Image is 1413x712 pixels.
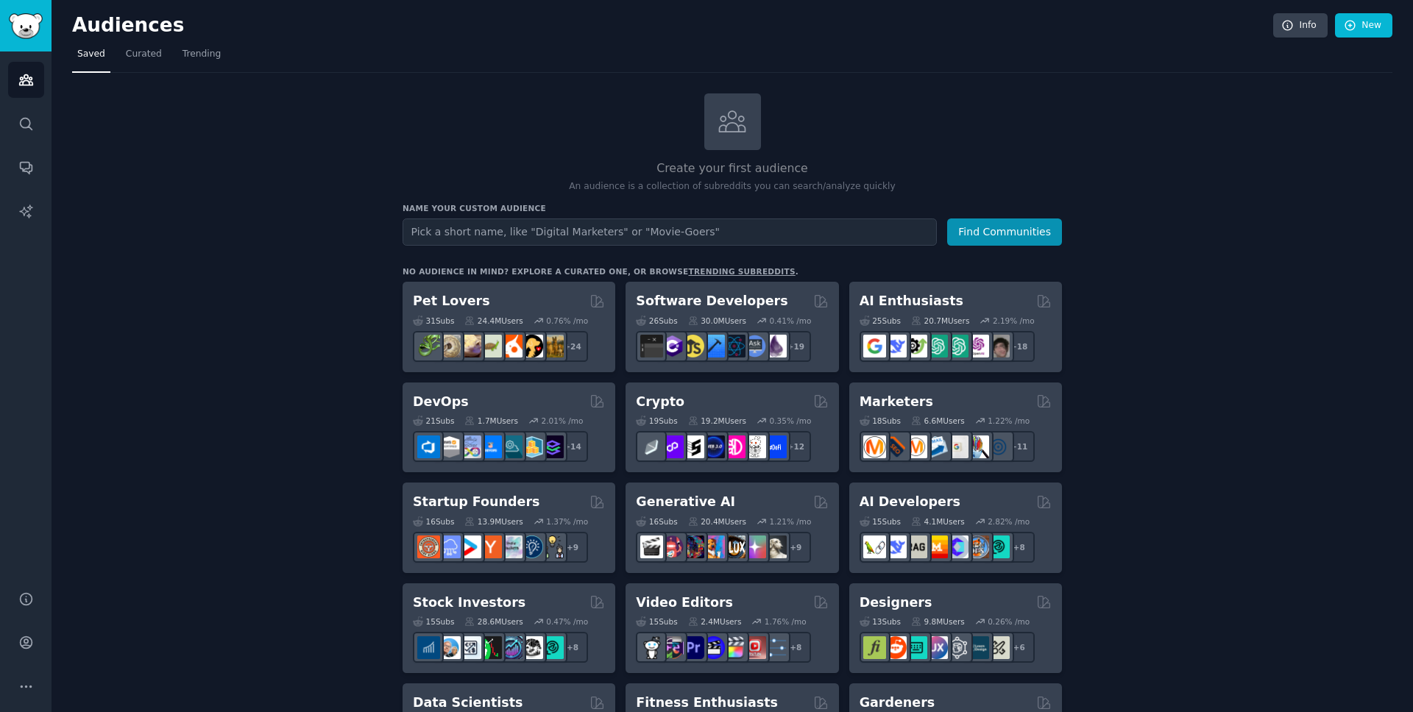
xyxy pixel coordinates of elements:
img: CryptoNews [743,435,766,458]
img: editors [661,636,684,659]
div: 1.21 % /mo [770,516,812,527]
img: sdforall [702,535,725,558]
a: trending subreddits [688,267,795,276]
img: SaaS [438,535,461,558]
img: gopro [640,636,663,659]
img: MarketingResearch [966,435,989,458]
img: 0xPolygon [661,435,684,458]
div: 15 Sub s [860,516,901,527]
div: + 11 [1004,431,1035,462]
h2: Create your first audience [403,160,1062,178]
img: finalcutpro [723,636,746,659]
div: + 8 [1004,532,1035,563]
div: 24.4M Users [464,316,523,326]
h2: Generative AI [636,493,735,511]
div: 18 Sub s [860,416,901,426]
div: 20.4M Users [688,516,746,527]
img: learnjavascript [681,335,704,357]
h2: Software Developers [636,292,787,310]
img: cockatiel [500,335,523,357]
img: startup [458,535,481,558]
img: Emailmarketing [925,435,948,458]
div: 0.41 % /mo [770,316,812,326]
img: iOSProgramming [702,335,725,357]
img: EntrepreneurRideAlong [417,535,440,558]
div: 1.76 % /mo [765,616,807,627]
img: ballpython [438,335,461,357]
img: csharp [661,335,684,357]
img: software [640,335,663,357]
img: ycombinator [479,535,502,558]
div: 1.37 % /mo [546,516,588,527]
span: Curated [126,48,162,61]
img: OpenSourceAI [946,535,968,558]
div: 4.1M Users [911,516,965,527]
img: DeepSeek [884,335,907,357]
img: bigseo [884,435,907,458]
div: 1.22 % /mo [988,416,1030,426]
div: + 18 [1004,331,1035,362]
h2: Startup Founders [413,493,539,511]
div: 25 Sub s [860,316,901,326]
img: chatgpt_promptDesign [925,335,948,357]
h2: Stock Investors [413,594,525,612]
img: Docker_DevOps [458,435,481,458]
img: leopardgeckos [458,335,481,357]
div: 6.6M Users [911,416,965,426]
div: 16 Sub s [413,516,454,527]
img: dalle2 [661,535,684,558]
h2: Fitness Enthusiasts [636,694,778,712]
img: azuredevops [417,435,440,458]
img: UXDesign [925,636,948,659]
img: Forex [458,636,481,659]
img: PetAdvice [520,335,543,357]
h2: Data Scientists [413,694,523,712]
div: 2.4M Users [688,616,742,627]
div: 2.19 % /mo [993,316,1035,326]
img: herpetology [417,335,440,357]
h2: Audiences [72,14,1273,38]
h2: DevOps [413,393,469,411]
div: 15 Sub s [636,616,677,627]
div: 21 Sub s [413,416,454,426]
div: 16 Sub s [636,516,677,527]
img: turtle [479,335,502,357]
div: + 8 [780,632,811,663]
img: AskMarketing [904,435,927,458]
img: aivideo [640,535,663,558]
div: + 19 [780,331,811,362]
img: Entrepreneurship [520,535,543,558]
img: DeepSeek [884,535,907,558]
div: + 8 [557,632,588,663]
img: chatgpt_prompts_ [946,335,968,357]
img: GoogleGeminiAI [863,335,886,357]
img: llmops [966,535,989,558]
img: starryai [743,535,766,558]
img: technicalanalysis [541,636,564,659]
div: 30.0M Users [688,316,746,326]
img: PlatformEngineers [541,435,564,458]
img: UI_Design [904,636,927,659]
img: defiblockchain [723,435,746,458]
div: 0.76 % /mo [546,316,588,326]
div: + 12 [780,431,811,462]
div: 9.8M Users [911,616,965,627]
h2: Gardeners [860,694,935,712]
img: web3 [702,435,725,458]
img: content_marketing [863,435,886,458]
img: premiere [681,636,704,659]
a: Saved [72,43,110,73]
div: + 9 [557,532,588,563]
img: swingtrading [520,636,543,659]
img: AWS_Certified_Experts [438,435,461,458]
h2: Pet Lovers [413,292,490,310]
img: platformengineering [500,435,523,458]
img: Trading [479,636,502,659]
img: dogbreed [541,335,564,357]
img: elixir [764,335,787,357]
img: MistralAI [925,535,948,558]
img: deepdream [681,535,704,558]
img: ValueInvesting [438,636,461,659]
div: 19.2M Users [688,416,746,426]
img: defi_ [764,435,787,458]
